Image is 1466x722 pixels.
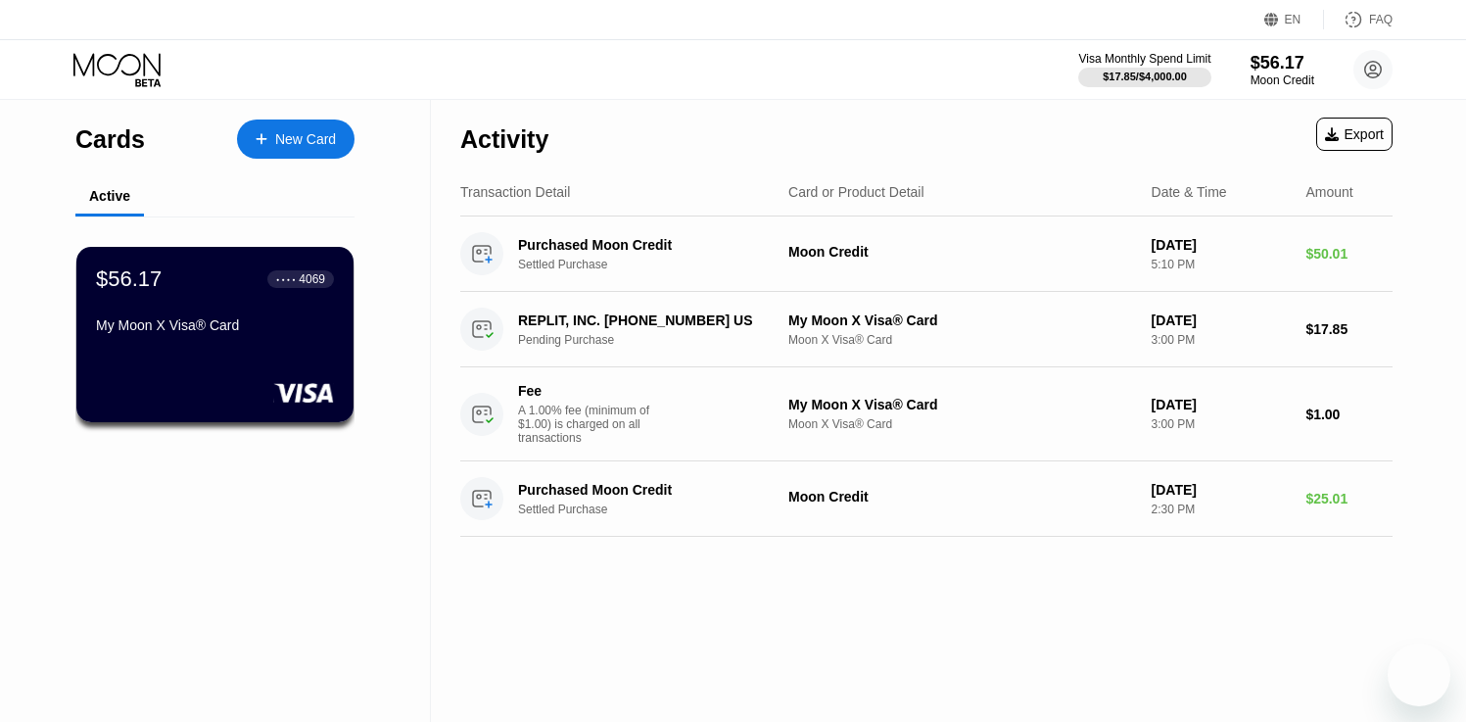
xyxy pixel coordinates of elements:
div: Moon X Visa® Card [788,333,1136,347]
div: New Card [275,131,336,148]
div: Cards [75,125,145,154]
div: Moon X Visa® Card [788,417,1136,431]
div: Export [1325,126,1384,142]
div: Pending Purchase [518,333,799,347]
iframe: Schaltfläche zum Öffnen des Messaging-Fensters, 1 ungelesene Nachricht [1388,644,1450,706]
div: FAQ [1324,10,1393,29]
div: Purchased Moon Credit [518,482,780,498]
div: Active [89,188,130,204]
div: Export [1316,118,1393,151]
div: Activity [460,125,548,154]
div: Amount [1305,184,1352,200]
div: [DATE] [1152,482,1291,498]
div: $56.17Moon Credit [1251,53,1314,87]
div: Date & Time [1152,184,1227,200]
div: 4069 [299,272,325,286]
div: My Moon X Visa® Card [788,397,1136,412]
div: 2:30 PM [1152,503,1291,516]
div: ● ● ● ● [276,276,296,282]
div: [DATE] [1152,313,1291,328]
div: 5:10 PM [1152,258,1291,271]
div: Moon Credit [1251,73,1314,87]
div: REPLIT, INC. [PHONE_NUMBER] US [518,313,780,328]
div: My Moon X Visa® Card [96,317,334,333]
div: $50.01 [1305,246,1393,262]
div: $17.85 [1305,321,1393,337]
div: Moon Credit [788,244,1136,260]
div: $56.17● ● ● ●4069My Moon X Visa® Card [76,247,354,422]
div: Moon Credit [788,489,1136,505]
div: New Card [237,120,355,159]
div: Fee [518,383,655,399]
iframe: Anzahl ungelesener Nachrichten [1415,640,1454,659]
div: 3:00 PM [1152,417,1291,431]
div: FAQ [1369,13,1393,26]
div: Purchased Moon CreditSettled PurchaseMoon Credit[DATE]5:10 PM$50.01 [460,217,1393,292]
div: FeeA 1.00% fee (minimum of $1.00) is charged on all transactionsMy Moon X Visa® CardMoon X Visa® ... [460,367,1393,461]
div: $25.01 [1305,491,1393,506]
div: Visa Monthly Spend Limit [1078,52,1210,66]
div: [DATE] [1152,397,1291,412]
div: EN [1264,10,1324,29]
div: REPLIT, INC. [PHONE_NUMBER] USPending PurchaseMy Moon X Visa® CardMoon X Visa® Card[DATE]3:00 PM$... [460,292,1393,367]
div: A 1.00% fee (minimum of $1.00) is charged on all transactions [518,404,665,445]
div: Card or Product Detail [788,184,924,200]
div: Purchased Moon CreditSettled PurchaseMoon Credit[DATE]2:30 PM$25.01 [460,461,1393,537]
div: $17.85 / $4,000.00 [1103,71,1187,82]
div: Settled Purchase [518,258,799,271]
div: [DATE] [1152,237,1291,253]
div: Purchased Moon Credit [518,237,780,253]
div: My Moon X Visa® Card [788,313,1136,328]
div: 3:00 PM [1152,333,1291,347]
div: Transaction Detail [460,184,570,200]
div: $56.17 [96,266,162,292]
div: EN [1285,13,1301,26]
div: $1.00 [1305,407,1393,422]
div: Visa Monthly Spend Limit$17.85/$4,000.00 [1078,52,1210,87]
div: Settled Purchase [518,503,799,516]
div: $56.17 [1251,53,1314,73]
